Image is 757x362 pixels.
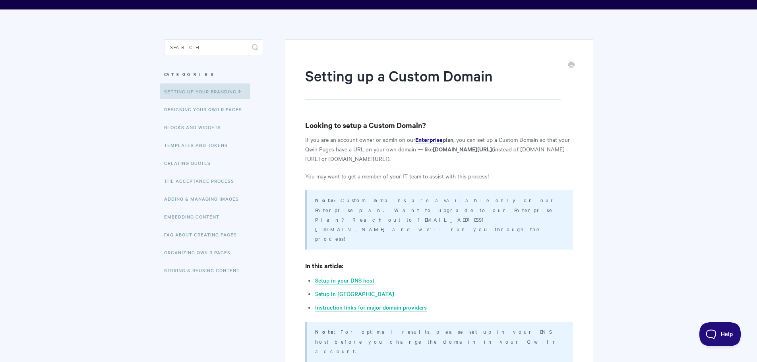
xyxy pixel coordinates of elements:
a: Instruction links for major domain providers [315,303,427,312]
a: Blocks and Widgets [164,119,227,135]
strong: Enterprise [415,135,443,143]
a: Enterprise [415,136,443,144]
strong: [DOMAIN_NAME][URL] [433,145,492,153]
a: Adding & Managing Images [164,191,245,207]
iframe: Toggle Customer Support [699,322,741,346]
a: Print this Article [568,61,575,70]
a: Setup in [GEOGRAPHIC_DATA] [315,290,394,298]
h1: Setting up a Custom Domain [305,66,561,100]
p: For optimal results, please set up in your DNS host before you change the domain in your Qwilr ac... [315,327,563,356]
a: Setup in your DNS host [315,276,374,285]
a: FAQ About Creating Pages [164,226,243,242]
strong: plan [443,135,453,143]
a: Designing Your Qwilr Pages [164,101,248,117]
strong: In this article: [305,261,343,270]
a: Embedding Content [164,209,225,225]
h3: Categories [164,67,263,81]
h3: Looking to setup a Custom Domain? [305,120,573,131]
a: Setting up your Branding [160,83,250,99]
strong: Note: [315,328,341,335]
input: Search [164,39,263,55]
p: You may want to get a member of your IT team to assist with this process! [305,171,573,181]
p: Custom Domains are available only on our Enterprise plan. Want to upgrade to our Enterprise Plan?... [315,195,563,243]
strong: Note: [315,196,341,204]
a: Creating Quotes [164,155,217,171]
a: Organizing Qwilr Pages [164,244,236,260]
a: Templates and Tokens [164,137,234,153]
a: The Acceptance Process [164,173,240,189]
p: If you are an account owner or admin on our , you can set up a Custom Domain so that your Qwilr P... [305,135,573,163]
a: Storing & Reusing Content [164,262,246,278]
